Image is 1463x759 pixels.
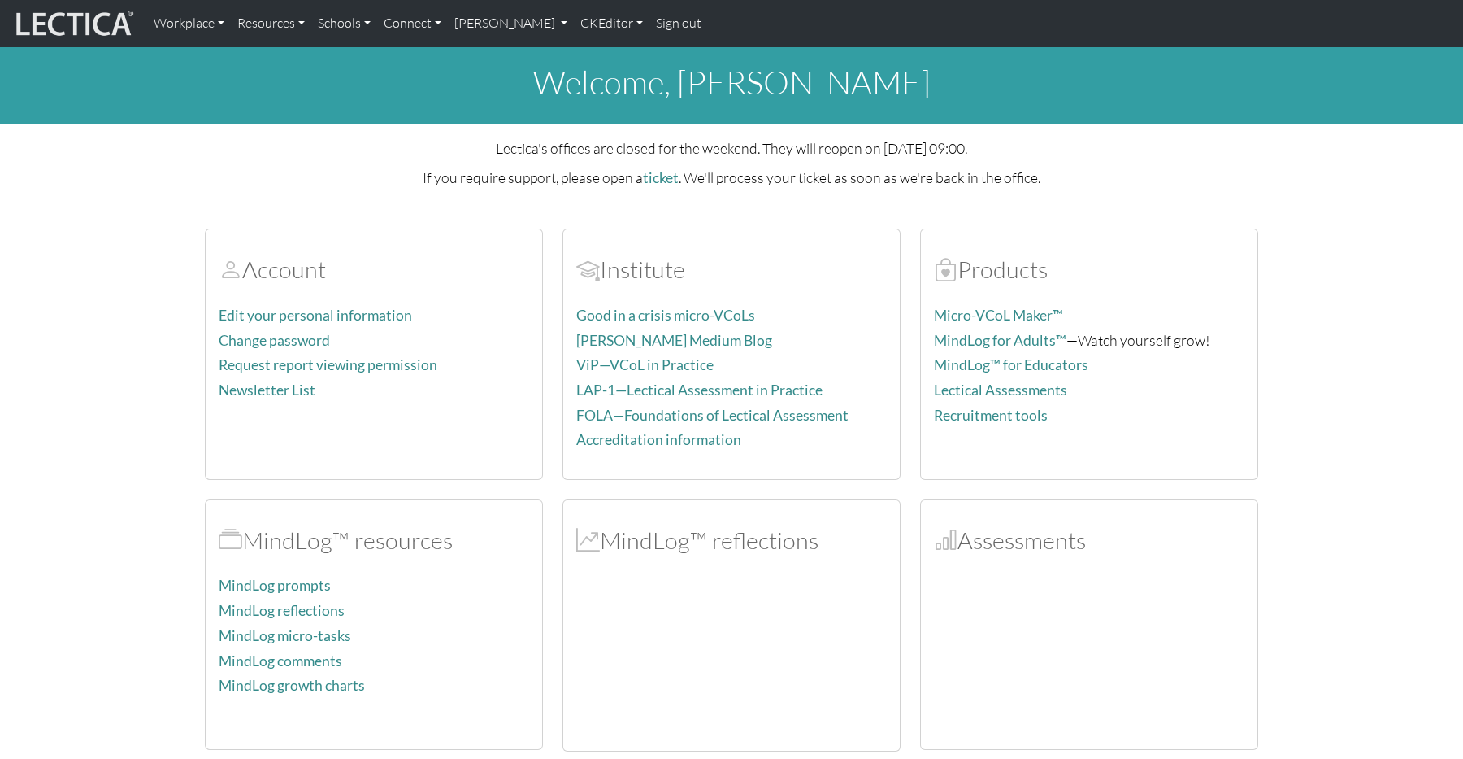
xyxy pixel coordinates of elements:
a: Newsletter List [219,382,315,399]
a: Sign out [649,7,708,41]
a: Connect [377,7,448,41]
a: Good in a crisis micro-VCoLs [576,307,755,324]
a: ViP—VCoL in Practice [576,356,714,373]
a: [PERSON_NAME] Medium Blog [576,332,772,349]
span: MindLog™ resources [219,526,242,555]
a: [PERSON_NAME] [448,7,574,41]
a: MindLog micro-tasks [219,627,351,644]
a: MindLog growth charts [219,677,365,694]
h2: MindLog™ reflections [576,526,887,555]
h2: MindLog™ resources [219,526,529,555]
a: MindLog™ for Educators [934,356,1088,373]
p: If you require support, please open a . We'll process your ticket as soon as we're back in the of... [205,166,1258,190]
a: Lectical Assessments [934,382,1067,399]
h2: Account [219,255,529,284]
a: Recruitment tools [934,407,1048,424]
a: Resources [231,7,311,41]
a: ticket [643,169,679,186]
a: Workplace [147,7,231,41]
a: Change password [219,332,330,349]
span: Products [934,255,957,284]
a: CKEditor [574,7,649,41]
a: FOLA—Foundations of Lectical Assessment [576,407,849,424]
span: Account [219,255,242,284]
a: Schools [311,7,377,41]
h2: Products [934,255,1244,284]
a: Accreditation information [576,431,741,448]
p: Lectica's offices are closed for the weekend. They will reopen on [DATE] 09:00. [205,137,1258,159]
a: Micro-VCoL Maker™ [934,307,1063,324]
img: lecticalive [12,8,134,39]
h2: Assessments [934,526,1244,555]
a: MindLog comments [219,652,342,670]
span: Assessments [934,526,957,555]
a: Request report viewing permission [219,356,437,373]
a: MindLog prompts [219,577,331,594]
a: Edit your personal information [219,307,412,324]
a: MindLog reflections [219,602,345,619]
span: Account [576,255,600,284]
a: LAP-1—Lectical Assessment in Practice [576,382,823,399]
p: —Watch yourself grow! [934,329,1244,352]
a: MindLog for Adults™ [934,332,1066,349]
h2: Institute [576,255,887,284]
span: MindLog [576,526,600,555]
